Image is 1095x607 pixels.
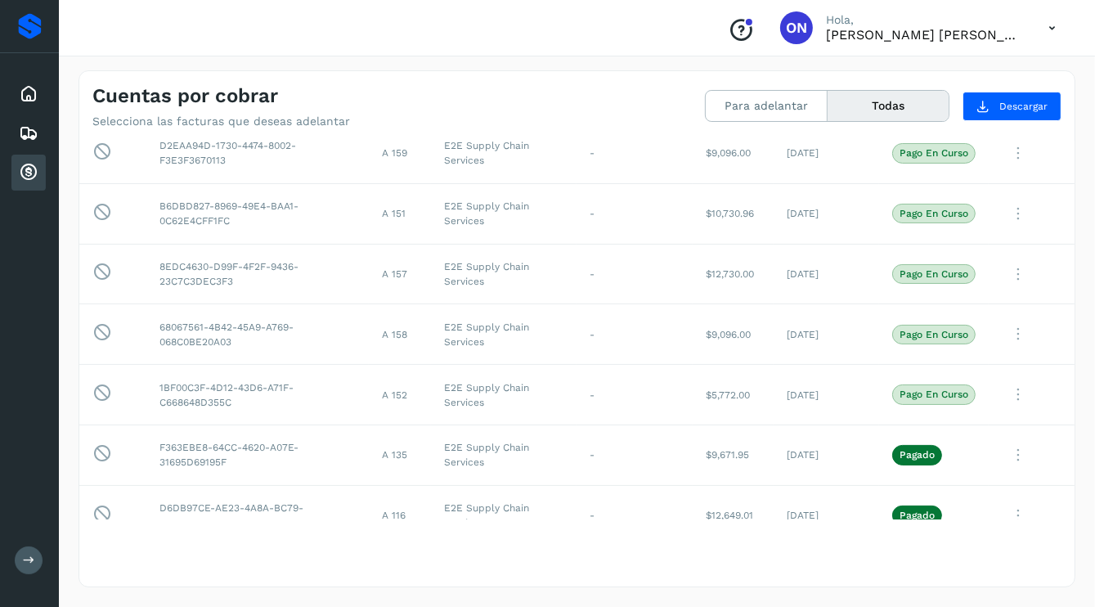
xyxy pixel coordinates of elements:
td: [DATE] [774,485,879,546]
p: Pagado [900,510,935,521]
button: Para adelantar [706,91,828,121]
td: A 116 [369,485,431,546]
td: A 151 [369,183,431,244]
p: Pago en curso [900,268,968,280]
td: D6DB97CE-AE23-4A8A-BC79-B5D902721AA6 [146,485,369,546]
td: - [577,365,693,425]
td: - [577,123,693,183]
td: D2EAA94D-1730-4474-8002-F3E3F3670113 [146,123,369,183]
td: A 158 [369,304,431,365]
div: Inicio [11,76,46,112]
td: E2E Supply Chain Services [431,304,577,365]
td: 8EDC4630-D99F-4F2F-9436-23C7C3DEC3F3 [146,244,369,304]
p: Pagado [900,449,935,461]
td: $12,730.00 [693,244,774,304]
p: Pago en curso [900,329,968,340]
p: Selecciona las facturas que deseas adelantar [92,115,350,128]
td: 1BF00C3F-4D12-43D6-A71F-C668648D355C [146,365,369,425]
td: [DATE] [774,244,879,304]
td: - [577,425,693,485]
td: - [577,244,693,304]
td: $9,096.00 [693,304,774,365]
td: $10,730.96 [693,183,774,244]
td: E2E Supply Chain Services [431,425,577,485]
td: - [577,304,693,365]
p: Hola, [826,13,1022,27]
button: Descargar [963,92,1061,121]
td: $12,649.01 [693,485,774,546]
p: OMAR NOE MARTINEZ RUBIO [826,27,1022,43]
span: Descargar [999,99,1048,114]
td: B6DBD827-8969-49E4-BAA1-0C62E4CFF1FC [146,183,369,244]
div: Embarques [11,115,46,151]
td: E2E Supply Chain Services [431,123,577,183]
td: $9,671.95 [693,425,774,485]
button: Todas [828,91,949,121]
td: E2E Supply Chain Services [431,365,577,425]
td: $9,096.00 [693,123,774,183]
td: [DATE] [774,425,879,485]
td: [DATE] [774,183,879,244]
td: $5,772.00 [693,365,774,425]
td: E2E Supply Chain Services [431,244,577,304]
td: E2E Supply Chain Services [431,183,577,244]
td: A 135 [369,425,431,485]
td: A 152 [369,365,431,425]
td: 68067561-4B42-45A9-A769-068C0BE20A03 [146,304,369,365]
div: Cuentas por cobrar [11,155,46,191]
h4: Cuentas por cobrar [92,84,278,108]
td: - [577,183,693,244]
td: E2E Supply Chain Services [431,485,577,546]
td: [DATE] [774,304,879,365]
p: Pago en curso [900,208,968,219]
td: F363EBE8-64CC-4620-A07E-31695D69195F [146,425,369,485]
p: Pago en curso [900,147,968,159]
td: A 157 [369,244,431,304]
p: Pago en curso [900,389,968,400]
td: A 159 [369,123,431,183]
td: [DATE] [774,365,879,425]
td: [DATE] [774,123,879,183]
td: - [577,485,693,546]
